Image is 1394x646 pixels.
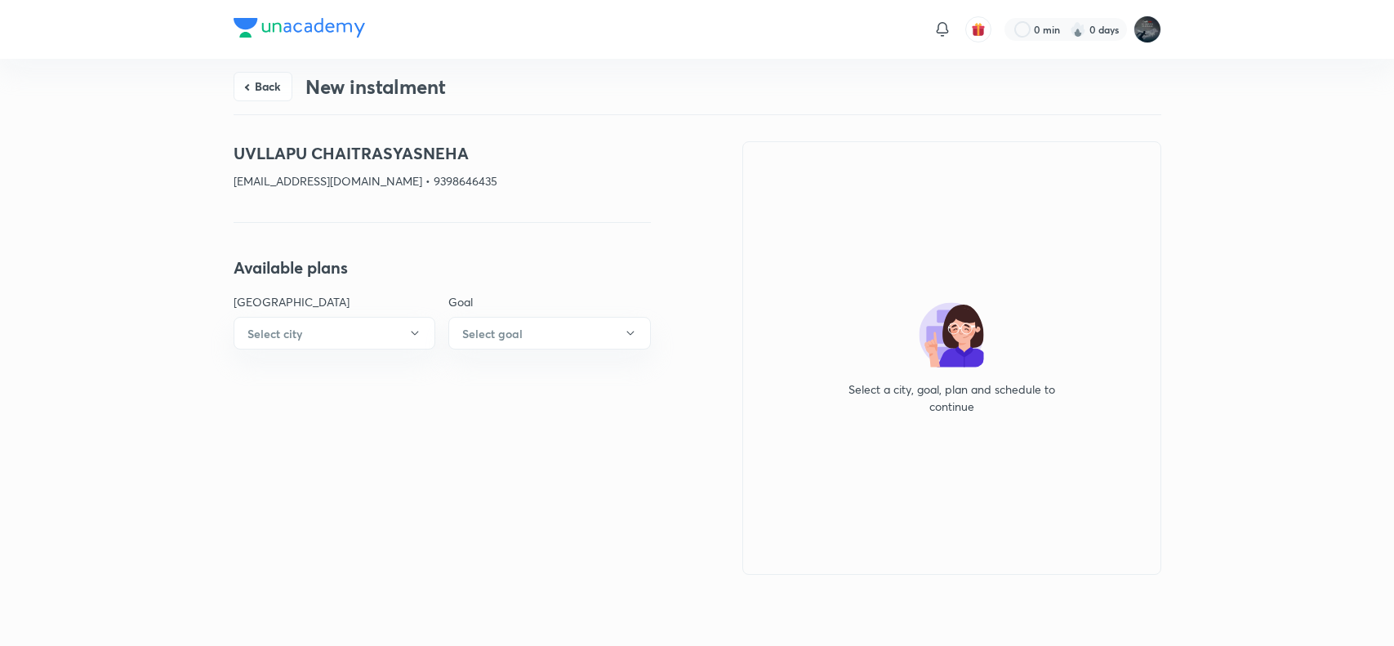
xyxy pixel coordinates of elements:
[462,325,523,342] h6: Select goal
[234,141,651,166] h4: UVLLAPU CHAITRASYASNEHA
[234,18,365,38] img: Company Logo
[305,75,446,99] h3: New instalment
[971,22,986,37] img: avatar
[247,325,302,342] h6: Select city
[1133,16,1161,43] img: Subrahmanyam Mopidevi
[234,256,651,280] h4: Available plans
[234,317,436,350] button: Select city
[448,317,651,350] button: Select goal
[448,293,651,310] p: Goal
[234,293,436,310] p: [GEOGRAPHIC_DATA]
[919,302,984,368] img: no-plan-selected
[234,172,651,189] p: [EMAIL_ADDRESS][DOMAIN_NAME] • 9398646435
[837,381,1066,415] p: Select a city, goal, plan and schedule to continue
[234,18,365,42] a: Company Logo
[234,72,292,101] button: Back
[1070,21,1086,38] img: streak
[965,16,991,42] button: avatar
